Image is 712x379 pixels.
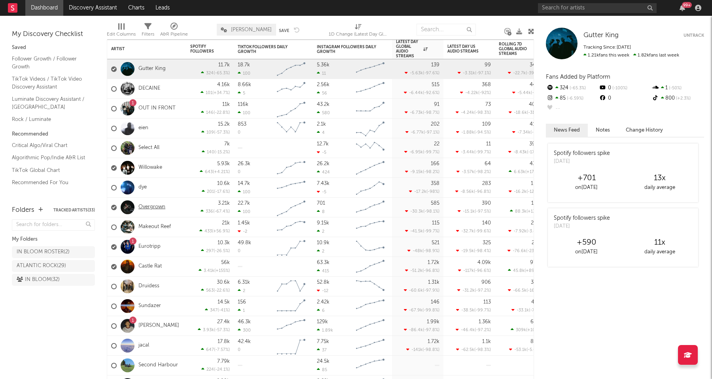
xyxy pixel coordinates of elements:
[431,161,439,166] div: 166
[434,102,439,107] div: 91
[456,149,491,155] div: ( )
[352,158,388,178] svg: Chart title
[215,249,229,253] span: -26.5 %
[279,28,289,33] button: Save
[317,161,329,166] div: 26.2k
[12,235,95,244] div: My Folders
[317,45,376,54] div: Instagram Followers Daily Growth
[410,111,423,115] span: -6.73k
[409,150,423,155] span: -6.95k
[432,240,439,245] div: 521
[482,181,491,186] div: 283
[17,261,66,271] div: ATLANTIC ROCK ( 29 )
[205,170,213,174] span: 643
[447,44,479,54] div: Latest Day US Audio Streams
[238,82,251,87] div: 8.66k
[218,240,230,245] div: 10.3k
[206,91,212,95] span: 101
[138,184,147,191] a: dye
[528,209,541,214] span: +130 %
[475,190,490,194] span: -96.8 %
[352,237,388,257] svg: Chart title
[623,238,696,247] div: 11 x
[405,130,439,135] div: ( )
[238,170,240,174] div: 0
[409,189,439,194] div: ( )
[329,20,388,43] div: 1D Change (Latest Day Global Audio Streams)
[238,45,297,54] div: TikTok Followers Daily Growth
[424,150,438,155] span: -99.7 %
[352,178,388,198] svg: Chart title
[431,181,439,186] div: 358
[456,130,491,135] div: ( )
[317,189,326,194] div: -5
[12,95,87,111] a: Luminate Discovery Assistant / [GEOGRAPHIC_DATA]
[138,66,166,72] a: Gutter King
[482,221,491,226] div: 140
[12,30,95,39] div: My Discovery Checklist
[509,110,542,115] div: ( )
[410,170,423,174] span: -9.15k
[475,229,490,234] span: -99.6 %
[434,141,439,147] div: 22
[273,217,309,237] svg: Chart title
[215,190,229,194] span: -17.6 %
[238,181,250,186] div: 14.7k
[206,209,213,214] span: 336
[352,217,388,237] svg: Chart title
[12,130,95,139] div: Recommended
[527,249,541,253] span: -23.4 %
[528,111,541,115] span: -31.3 %
[538,3,657,13] input: Search for artists
[413,249,422,253] span: -48k
[138,145,159,151] a: Select All
[546,93,598,104] div: 85
[199,228,230,234] div: ( )
[514,170,525,174] span: 6.63k
[431,62,439,68] div: 139
[12,115,87,124] a: Rock / Luminate
[396,40,428,58] div: Latest Day Global Audio Streams
[482,122,491,127] div: 109
[142,30,154,39] div: Filters
[238,249,240,253] div: 0
[414,190,426,194] span: -17.2k
[12,178,87,187] a: Recommended For You
[17,275,60,285] div: IN BLOOM ( 32 )
[224,141,230,147] div: 7k
[12,141,87,150] a: Critical Algo/Viral Chart
[517,130,530,135] span: -7.34k
[317,71,326,76] div: 11
[455,189,491,194] div: ( )
[461,111,474,115] span: -4.24k
[273,79,309,99] svg: Chart title
[329,30,388,39] div: 1D Change (Latest Day Global Audio Streams)
[583,32,619,39] span: Gutter King
[517,91,531,95] span: -5.44k
[479,91,490,95] span: -92 %
[417,24,476,36] input: Search...
[583,45,631,50] span: Tracking Since: [DATE]
[317,229,324,234] div: 2
[138,85,160,92] a: DECAINE
[217,161,230,166] div: 5.93k
[432,221,439,226] div: 115
[460,90,491,95] div: ( )
[515,209,526,214] span: 88.3k
[554,214,610,222] div: Spotify followers spike
[201,209,230,214] div: ( )
[138,204,165,211] a: Overgrown
[410,209,423,214] span: -30.3k
[550,183,623,192] div: on [DATE]
[485,62,491,68] div: 99
[238,229,247,234] div: -2
[138,224,171,230] a: Makeout Reef
[107,20,136,43] div: Edit Columns
[509,189,542,194] div: ( )
[509,169,542,174] div: ( )
[202,189,230,194] div: ( )
[566,96,583,101] span: -6.59 %
[218,201,230,206] div: 3.21k
[405,110,439,115] div: ( )
[425,130,438,135] span: -97.1 %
